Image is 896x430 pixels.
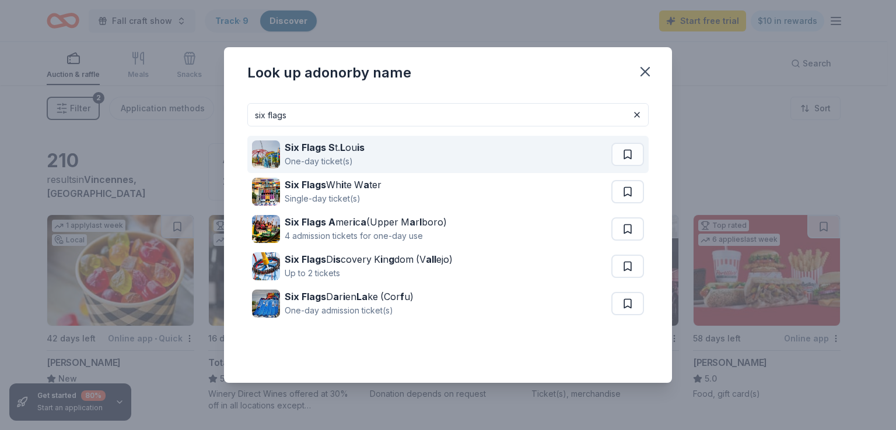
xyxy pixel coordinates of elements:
[357,142,365,153] strong: is
[285,290,414,304] div: D r en ke (Cor u)
[252,178,280,206] img: Image for Six Flags White Water
[353,216,355,228] strong: i
[409,216,415,228] strong: a
[285,266,453,280] div: Up to 2 tickets
[285,140,365,154] div: t. ou
[252,215,280,243] img: Image for Six Flags America (Upper Marlboro)
[252,290,280,318] img: Image for Six Flags Darien Lake (Corfu)
[285,179,326,191] strong: Six Flags
[426,253,436,265] strong: all
[247,103,649,126] input: Search
[419,216,422,228] strong: l
[285,178,381,192] div: Wh te W ter
[247,64,411,82] div: Look up a donor by name
[333,253,341,265] strong: is
[285,216,335,228] strong: Six Flags A
[285,304,414,318] div: One-day admission ticket(s)
[341,179,344,191] strong: i
[285,142,335,153] strong: Six Flags S
[340,142,345,153] strong: L
[285,215,447,229] div: mer c (Upper M r boro)
[360,216,366,228] strong: a
[285,229,447,243] div: 4 admission tickets for one-day use
[363,179,369,191] strong: a
[285,253,326,265] strong: Six Flags
[285,291,326,302] strong: Six Flags
[400,291,404,302] strong: f
[252,140,280,168] img: Image for Six Flags St. Louis
[285,192,381,206] div: Single-day ticket(s)
[356,291,367,302] strong: La
[380,253,383,265] strong: i
[388,253,394,265] strong: g
[343,291,345,302] strong: i
[285,252,453,266] div: D covery K n dom (V ejo)
[285,154,365,168] div: One-day ticket(s)
[252,252,280,280] img: Image for Six Flags Discovery Kingdom (Vallejo)
[333,291,339,302] strong: a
